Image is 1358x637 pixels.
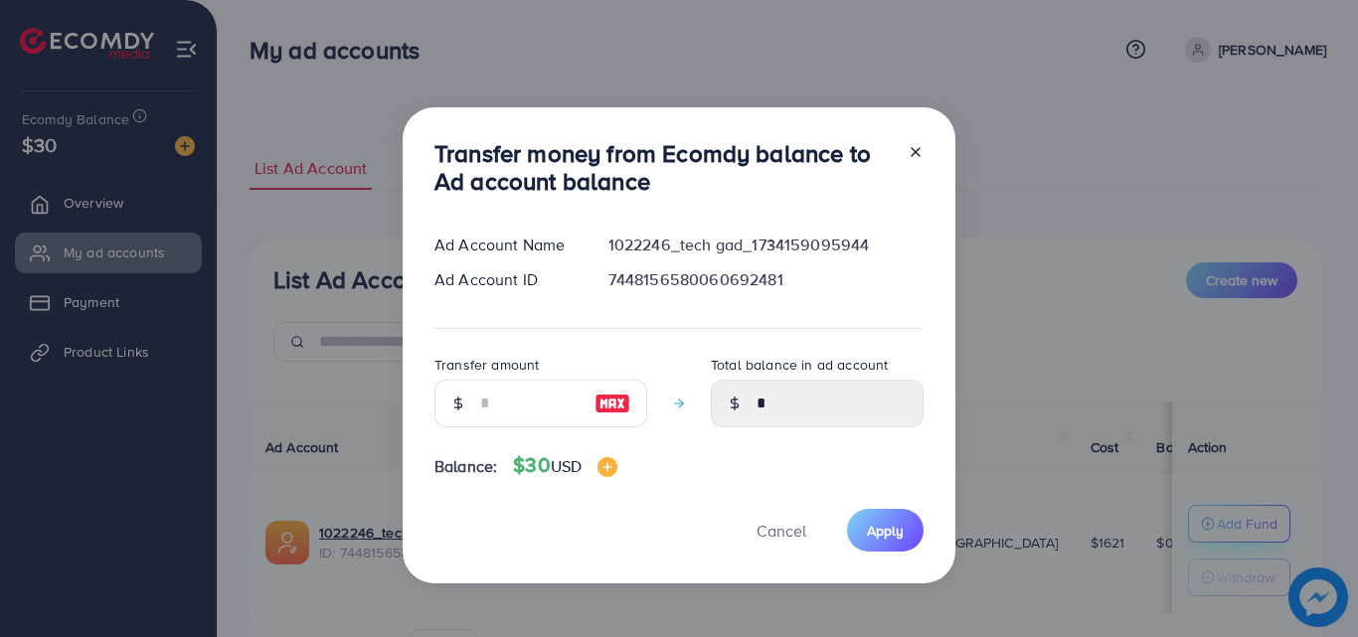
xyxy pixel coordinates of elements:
img: image [597,457,617,477]
span: Cancel [757,520,806,542]
label: Total balance in ad account [711,355,888,375]
div: 7448156580060692481 [593,268,939,291]
button: Apply [847,509,924,552]
h3: Transfer money from Ecomdy balance to Ad account balance [434,139,892,197]
span: Apply [867,521,904,541]
span: Balance: [434,455,497,478]
div: Ad Account ID [419,268,593,291]
img: image [594,392,630,415]
button: Cancel [732,509,831,552]
div: 1022246_tech gad_1734159095944 [593,234,939,256]
h4: $30 [513,453,617,478]
label: Transfer amount [434,355,539,375]
span: USD [551,455,582,477]
div: Ad Account Name [419,234,593,256]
